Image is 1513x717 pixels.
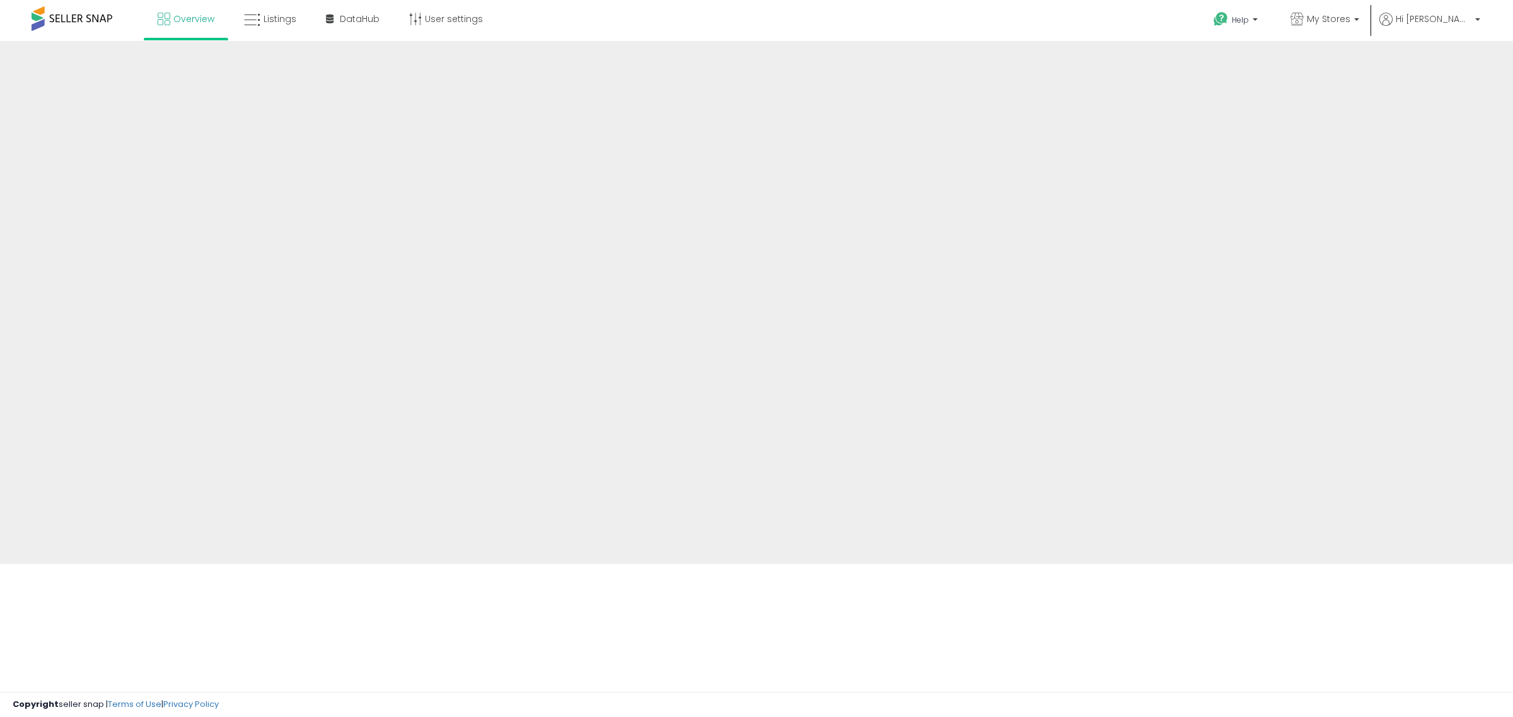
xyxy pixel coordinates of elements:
a: Help [1203,2,1270,41]
span: DataHub [340,13,380,25]
span: Help [1232,14,1249,25]
span: My Stores [1307,13,1350,25]
span: Listings [264,13,296,25]
span: Hi [PERSON_NAME] [1396,13,1471,25]
span: Overview [173,13,214,25]
i: Get Help [1213,11,1229,27]
a: Hi [PERSON_NAME] [1379,13,1480,41]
